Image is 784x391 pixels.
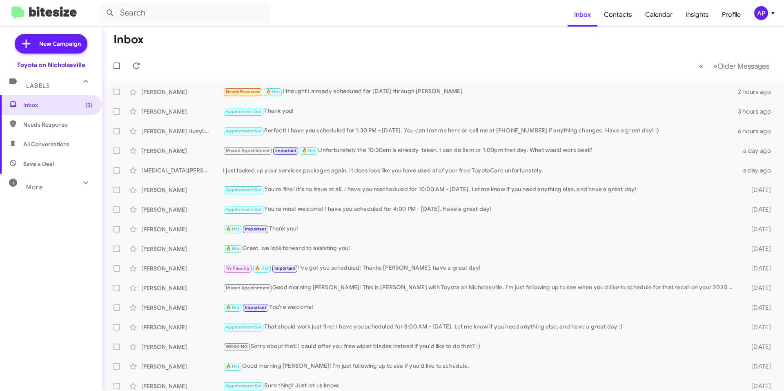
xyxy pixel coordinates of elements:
[23,101,93,109] span: Inbox
[302,148,316,153] span: 🔥 Hot
[223,342,738,351] div: Sorry about that! I could offer you free wiper blades instead if you'd like to do that? :)
[223,166,738,174] div: I just looked up your services packages again. It does look like you have used al of your free To...
[141,88,223,96] div: [PERSON_NAME]
[738,206,777,214] div: [DATE]
[39,40,81,48] span: New Campaign
[568,3,597,27] a: Inbox
[223,303,738,312] div: You're welcome!
[738,343,777,351] div: [DATE]
[226,344,248,349] span: WORKING
[226,89,261,94] span: Needs Response
[223,244,738,253] div: Great, we look forward to assisting you!
[738,166,777,174] div: a day ago
[26,82,50,89] span: Labels
[223,107,738,116] div: Thank you!
[226,187,262,192] span: Appointment Set
[26,183,43,191] span: More
[738,264,777,273] div: [DATE]
[223,146,738,155] div: Unfortunately the 10:30am is already taken. I can do 8am or 1:00pm that day. What would work best?
[15,34,87,54] a: New Campaign
[738,225,777,233] div: [DATE]
[114,33,144,46] h1: Inbox
[226,148,270,153] span: Missed Appointment
[717,62,769,71] span: Older Messages
[141,206,223,214] div: [PERSON_NAME]
[141,147,223,155] div: [PERSON_NAME]
[141,127,223,135] div: [PERSON_NAME] Huayllani-[PERSON_NAME]
[23,121,93,129] span: Needs Response
[141,107,223,116] div: [PERSON_NAME]
[226,364,240,369] span: 🔥 Hot
[747,6,775,20] button: AP
[226,324,262,330] span: Appointment Set
[141,304,223,312] div: [PERSON_NAME]
[226,246,240,251] span: 🔥 Hot
[223,362,738,371] div: Good morning [PERSON_NAME]! I'm just following up to see if you'd like to schedule.
[708,58,774,74] button: Next
[141,382,223,390] div: [PERSON_NAME]
[597,3,639,27] a: Contacts
[738,127,777,135] div: 6 hours ago
[223,224,738,234] div: Thank you!
[245,305,266,310] span: Important
[738,284,777,292] div: [DATE]
[738,88,777,96] div: 2 hours ago
[738,147,777,155] div: a day ago
[99,3,270,23] input: Search
[141,225,223,233] div: [PERSON_NAME]
[738,362,777,371] div: [DATE]
[694,58,708,74] button: Previous
[274,266,296,271] span: Important
[17,61,85,69] div: Toyota on Nicholasville
[738,304,777,312] div: [DATE]
[245,226,266,232] span: Important
[141,284,223,292] div: [PERSON_NAME]
[23,140,69,148] span: All Conversations
[226,285,270,290] span: Missed Appointment
[223,322,738,332] div: That should work just fine! I have you scheduled for 8:00 AM - [DATE]. Let me know if you need an...
[223,126,738,136] div: Perfect! I have you scheduled for 1:30 PM - [DATE]. You can text me here or call me at [PHONE_NUM...
[226,266,249,271] span: Try Pausing
[141,166,223,174] div: [MEDICAL_DATA][PERSON_NAME]
[738,107,777,116] div: 3 hours ago
[639,3,679,27] a: Calendar
[23,160,54,168] span: Save a Deal
[223,87,738,96] div: I thought I already scheduled for [DATE] through [PERSON_NAME]
[141,343,223,351] div: [PERSON_NAME]
[141,362,223,371] div: [PERSON_NAME]
[715,3,747,27] a: Profile
[738,186,777,194] div: [DATE]
[226,128,262,134] span: Appointment Set
[223,283,738,293] div: Good morning [PERSON_NAME]! This is [PERSON_NAME] with Toyota on Nicholasville. I'm just followin...
[695,58,774,74] nav: Page navigation example
[754,6,768,20] div: AP
[141,186,223,194] div: [PERSON_NAME]
[679,3,715,27] a: Insights
[713,61,717,71] span: »
[141,245,223,253] div: [PERSON_NAME]
[255,266,269,271] span: 🔥 Hot
[738,245,777,253] div: [DATE]
[699,61,704,71] span: «
[226,383,262,389] span: Appointment Set
[226,305,240,310] span: 🔥 Hot
[738,323,777,331] div: [DATE]
[275,148,296,153] span: Important
[223,205,738,214] div: You're most welcome! I have you scheduled for 4:00 PM - [DATE]. Have a great day!
[226,109,262,114] span: Appointment Set
[85,101,93,109] span: (3)
[223,185,738,194] div: You're fine! It's no issue at all. I have you rescheduled for 10:00 AM - [DATE]. Let me know if y...
[223,264,738,273] div: I've got you scheduled! Thanks [PERSON_NAME], have a great day!
[226,207,262,212] span: Appointment Set
[223,381,738,391] div: Sure thing! Just let us know.
[141,264,223,273] div: [PERSON_NAME]
[226,226,240,232] span: 🔥 Hot
[266,89,280,94] span: 🔥 Hot
[141,323,223,331] div: [PERSON_NAME]
[738,382,777,390] div: [DATE]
